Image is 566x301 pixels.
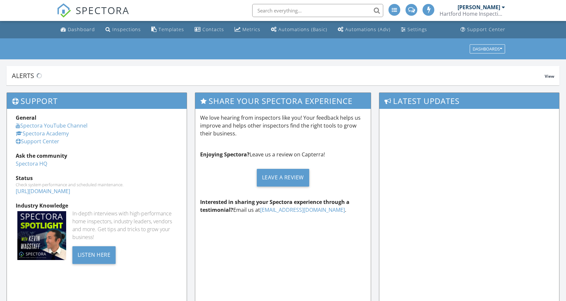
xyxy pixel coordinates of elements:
[545,73,554,79] span: View
[440,10,505,17] div: Hartford Home Inspections
[16,174,178,182] div: Status
[278,26,327,32] div: Automations (Basic)
[16,114,36,121] strong: General
[268,24,330,36] a: Automations (Basic)
[16,160,47,167] a: Spectora HQ
[16,182,178,187] div: Check system performance and scheduled maintenance.
[149,24,187,36] a: Templates
[57,9,129,23] a: SPECTORA
[200,150,366,158] p: Leave us a review on Capterra!
[76,3,129,17] span: SPECTORA
[398,24,430,36] a: Settings
[16,152,178,160] div: Ask the community
[458,24,508,36] a: Support Center
[200,198,366,214] p: Email us at .
[12,71,545,80] div: Alerts
[257,169,309,187] div: Leave a Review
[103,24,143,36] a: Inspections
[335,24,393,36] a: Automations (Advanced)
[58,24,98,36] a: Dashboard
[7,93,187,109] h3: Support
[16,130,69,137] a: Spectora Academy
[17,211,66,260] img: Spectoraspolightmain
[260,206,345,213] a: [EMAIL_ADDRESS][DOMAIN_NAME]
[16,122,87,129] a: Spectora YouTube Channel
[470,44,505,53] button: Dashboards
[242,26,260,32] div: Metrics
[345,26,390,32] div: Automations (Adv)
[72,251,116,258] a: Listen Here
[407,26,427,32] div: Settings
[202,26,224,32] div: Contacts
[192,24,227,36] a: Contacts
[57,3,71,18] img: The Best Home Inspection Software - Spectora
[200,151,250,158] strong: Enjoying Spectora?
[112,26,141,32] div: Inspections
[232,24,263,36] a: Metrics
[473,47,502,51] div: Dashboards
[159,26,184,32] div: Templates
[200,164,366,191] a: Leave a Review
[16,188,70,195] a: [URL][DOMAIN_NAME]
[467,26,505,32] div: Support Center
[379,93,559,109] h3: Latest Updates
[68,26,95,32] div: Dashboard
[72,210,178,241] div: In-depth interviews with high-performance home inspectors, industry leaders, vendors and more. Ge...
[72,246,116,264] div: Listen Here
[195,93,371,109] h3: Share Your Spectora Experience
[16,138,59,145] a: Support Center
[458,4,500,10] div: [PERSON_NAME]
[200,114,366,137] p: We love hearing from inspectors like you! Your feedback helps us improve and helps other inspecto...
[252,4,383,17] input: Search everything...
[200,198,349,213] strong: Interested in sharing your Spectora experience through a testimonial?
[16,202,178,210] div: Industry Knowledge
